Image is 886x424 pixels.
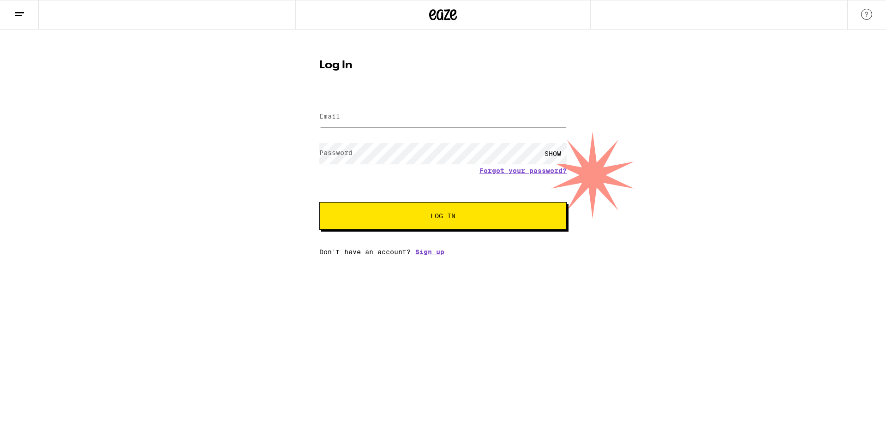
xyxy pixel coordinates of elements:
[539,143,567,164] div: SHOW
[319,202,567,230] button: Log In
[479,167,567,174] a: Forgot your password?
[319,107,567,127] input: Email
[319,60,567,71] h1: Log In
[319,113,340,120] label: Email
[431,213,455,219] span: Log In
[319,248,567,256] div: Don't have an account?
[319,149,353,156] label: Password
[415,248,444,256] a: Sign up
